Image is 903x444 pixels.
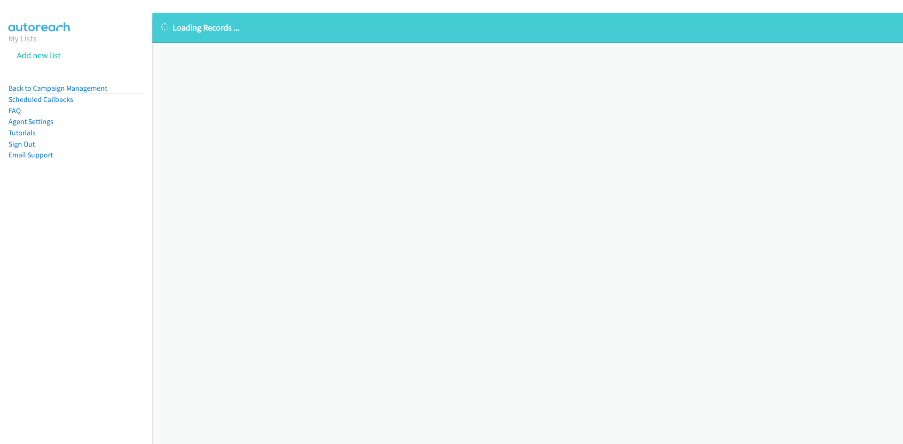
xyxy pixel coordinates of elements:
a: Scheduled Callbacks [8,95,73,104]
a: Sign Out [8,140,35,148]
a: My Lists [8,33,37,44]
a: Email Support [8,150,53,159]
p: Loading Records ... [161,21,895,34]
a: Tutorials [8,128,36,137]
a: Add new list [17,50,61,61]
a: Back to Campaign Management [8,84,107,93]
a: Agent Settings [8,117,54,126]
a: FAQ [8,106,21,115]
